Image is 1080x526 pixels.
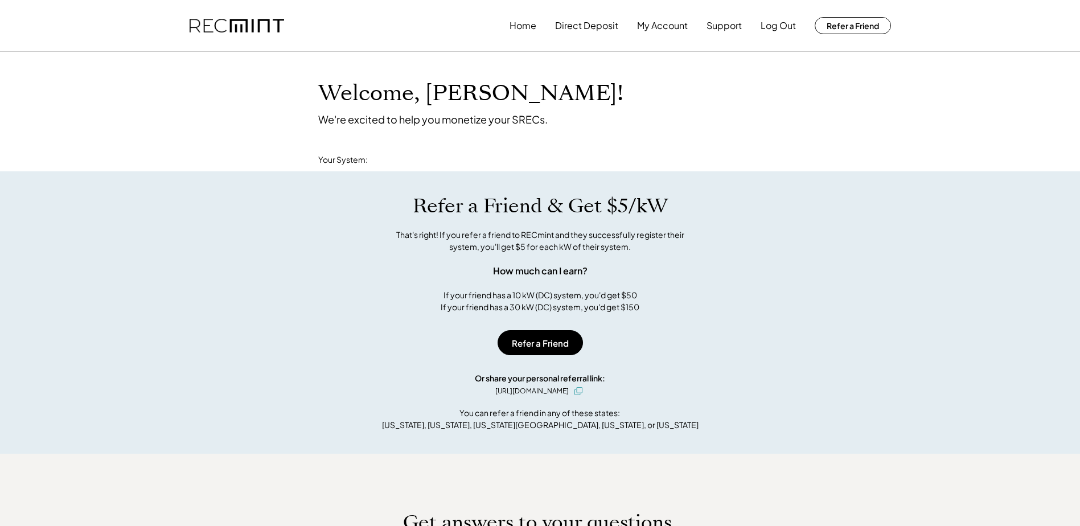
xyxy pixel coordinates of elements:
div: That's right! If you refer a friend to RECmint and they successfully register their system, you'l... [384,229,697,253]
div: Or share your personal referral link: [475,372,605,384]
div: [URL][DOMAIN_NAME] [495,386,569,396]
div: We're excited to help you monetize your SRECs. [318,113,548,126]
h1: Refer a Friend & Get $5/kW [413,194,668,218]
button: Refer a Friend [498,330,583,355]
button: Refer a Friend [815,17,891,34]
div: You can refer a friend in any of these states: [US_STATE], [US_STATE], [US_STATE][GEOGRAPHIC_DATA... [382,407,699,431]
div: If your friend has a 10 kW (DC) system, you'd get $50 If your friend has a 30 kW (DC) system, you... [441,289,639,313]
button: Log Out [761,14,796,37]
button: Direct Deposit [555,14,618,37]
button: My Account [637,14,688,37]
div: Your System: [318,154,368,166]
button: click to copy [572,384,585,398]
div: How much can I earn? [493,264,588,278]
h1: Welcome, [PERSON_NAME]! [318,80,623,107]
button: Support [707,14,742,37]
button: Home [510,14,536,37]
img: recmint-logotype%403x.png [190,19,284,33]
